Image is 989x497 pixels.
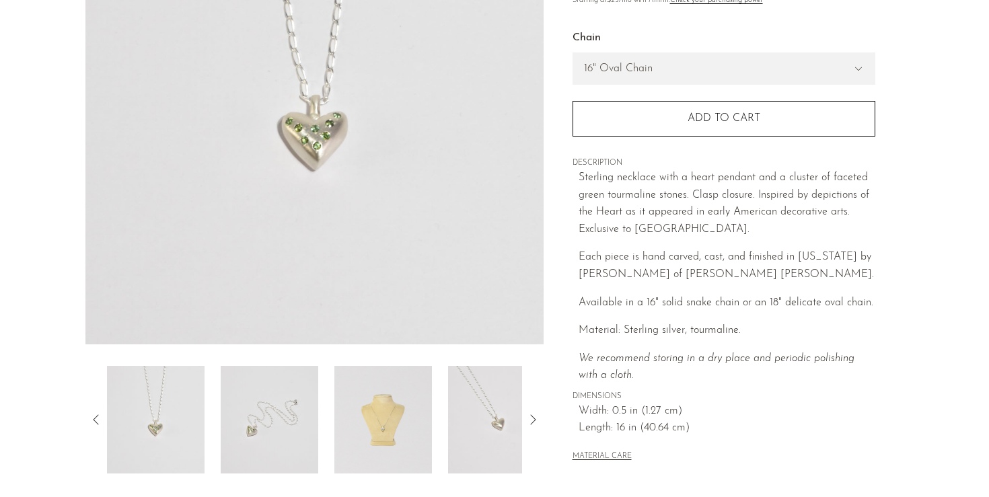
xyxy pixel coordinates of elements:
[579,252,874,280] span: Each piece is hand carved, cast, and finished in [US_STATE] by [PERSON_NAME] of [PERSON_NAME] [PE...
[573,30,875,47] label: Chain
[579,420,875,437] span: Length: 16 in (40.64 cm)
[579,169,875,238] p: Sterling necklace with a heart pendant and a cluster of faceted green tourmaline stones. Clasp cl...
[573,101,875,136] button: Add to cart
[688,113,760,124] span: Add to cart
[573,391,875,403] span: DIMENSIONS
[579,325,741,336] span: Material: Sterling silver, tourmaline.
[579,295,875,312] p: Available in a 16" solid snake chain or an 18" delicate oval chain.
[579,353,854,381] i: We recommend storing in a dry place and periodic polishing with a cloth.
[573,157,875,169] span: DESCRIPTION
[579,403,875,420] span: Width: 0.5 in (1.27 cm)
[448,366,546,473] img: Tourmaline American Folk Heart Pendant Necklace
[334,366,432,473] img: Tourmaline American Folk Heart Pendant Necklace
[107,366,205,473] img: Tourmaline American Folk Heart Pendant Necklace
[573,452,632,462] button: MATERIAL CARE
[221,366,318,473] img: Tourmaline American Folk Heart Pendant Necklace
